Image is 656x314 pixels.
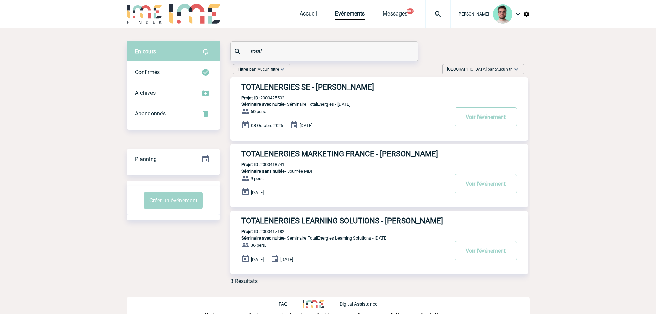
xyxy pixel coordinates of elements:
[383,10,407,20] a: Messages
[340,301,377,307] p: Digital Assistance
[230,278,258,284] div: 3 Résultats
[230,169,448,174] p: - Journée MDI
[251,257,264,262] span: [DATE]
[335,10,365,20] a: Evénements
[455,174,517,193] button: Voir l'événement
[127,149,220,169] a: Planning
[251,190,264,195] span: [DATE]
[279,301,288,307] p: FAQ
[447,66,513,73] span: [GEOGRAPHIC_DATA] par :
[241,150,448,158] h3: TOTALENERGIES MARKETING FRANCE - [PERSON_NAME]
[455,241,517,260] button: Voir l'événement
[135,156,157,162] span: Planning
[127,149,220,170] div: Retrouvez ici tous vos événements organisés par date et état d'avancement
[455,107,517,126] button: Voir l'événement
[230,162,284,167] p: 2000418741
[144,192,203,209] button: Créer un événement
[458,12,489,17] span: [PERSON_NAME]
[135,48,156,55] span: En cours
[241,162,260,167] b: Projet ID :
[251,123,283,128] span: 08 Octobre 2025
[303,300,324,308] img: http://www.idealmeetingsevents.fr/
[241,95,260,100] b: Projet ID :
[496,67,513,72] span: Aucun tri
[230,150,528,158] a: TOTALENERGIES MARKETING FRANCE - [PERSON_NAME]
[279,66,286,73] img: baseline_expand_more_white_24dp-b.png
[230,83,528,91] a: TOTALENERGIES SE - [PERSON_NAME]
[251,176,264,181] span: 9 pers.
[300,10,317,20] a: Accueil
[280,257,293,262] span: [DATE]
[135,90,156,96] span: Archivés
[127,83,220,103] div: Retrouvez ici tous les événements que vous avez décidé d'archiver
[230,216,528,225] a: TOTALENERGIES LEARNING SOLUTIONS - [PERSON_NAME]
[127,4,163,24] img: IME-Finder
[230,95,284,100] p: 2000425502
[493,4,512,24] img: 121547-2.png
[258,67,279,72] span: Aucun filtre
[230,229,284,234] p: 2000417182
[407,8,414,14] button: 99+
[241,169,285,174] span: Séminaire sans nuitée
[241,102,284,107] span: Séminaire avec nuitée
[230,235,448,241] p: - Séminaire TotalEnergies Learning Solutions - [DATE]
[127,103,220,124] div: Retrouvez ici tous vos événements annulés
[135,69,160,75] span: Confirmés
[251,109,266,114] span: 60 pers.
[241,229,260,234] b: Projet ID :
[300,123,312,128] span: [DATE]
[241,235,284,241] span: Séminaire avec nuitée
[241,83,448,91] h3: TOTALENERGIES SE - [PERSON_NAME]
[241,216,448,225] h3: TOTALENERGIES LEARNING SOLUTIONS - [PERSON_NAME]
[127,41,220,62] div: Retrouvez ici tous vos évènements avant confirmation
[238,66,279,73] span: Filtrer par :
[279,300,303,307] a: FAQ
[230,102,448,107] p: - Séminaire TotalEnergies - [DATE]
[135,110,166,117] span: Abandonnés
[251,243,266,248] span: 36 pers.
[249,46,402,56] input: Rechercher un événement par son nom
[513,66,520,73] img: baseline_expand_more_white_24dp-b.png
